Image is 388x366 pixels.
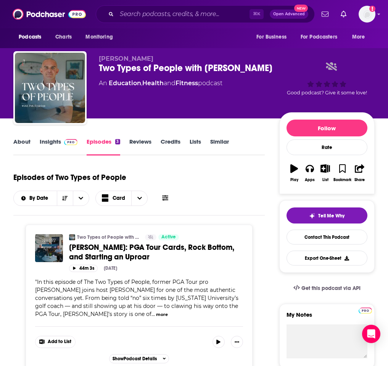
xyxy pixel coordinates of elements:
div: Play [290,178,298,182]
span: Tell Me Why [318,213,345,219]
span: For Podcasters [301,32,337,42]
button: open menu [347,30,375,44]
span: More [352,32,365,42]
label: My Notes [287,311,367,324]
h2: Choose List sort [13,191,89,206]
a: Health [142,79,164,87]
span: Show Podcast Details [113,356,157,361]
img: tell me why sparkle [309,213,315,219]
span: , [141,79,142,87]
img: Steve Wheatcroft: PGA Tour Cards, Rock Bottom, and Starting an Uproar [35,234,63,262]
a: Education [109,79,141,87]
a: About [13,138,31,155]
h1: Episodes of Two Types of People [13,173,126,182]
img: Podchaser Pro [359,308,372,314]
button: Export One-Sheet [287,251,367,266]
a: [PERSON_NAME]: PGA Tour Cards, Rock Bottom, and Starting an Uproar [69,243,243,262]
span: In this episode of The Two Types of People, former PGA Tour pro [PERSON_NAME] joins host ⁠[PERSON... [35,279,238,317]
div: Bookmark [333,178,351,182]
a: Show notifications dropdown [338,8,349,21]
button: Apps [302,159,318,187]
div: Search podcasts, credits, & more... [96,5,315,23]
a: Reviews [129,138,151,155]
span: " [35,279,238,317]
span: Good podcast? Give it some love! [287,90,367,96]
button: Bookmark [333,159,352,187]
a: InsightsPodchaser Pro [40,138,77,155]
button: open menu [80,30,122,44]
div: 3 [115,139,120,144]
a: Pro website [359,306,372,314]
button: ShowPodcast Details [109,354,169,363]
img: Two Types of People with Pat Sitkins [15,53,85,123]
span: and [164,79,175,87]
div: Open Intercom Messenger [362,325,380,343]
button: 44m 3s [69,265,98,272]
a: Charts [50,30,76,44]
span: Charts [55,32,72,42]
button: Play [287,159,302,187]
button: Follow [287,120,367,136]
button: Open AdvancedNew [270,10,308,19]
img: Two Types of People with Pat Sitkins [69,234,75,240]
div: Apps [305,178,315,182]
div: An podcast [99,79,222,88]
span: For Business [256,32,287,42]
button: List [317,159,333,187]
button: open menu [73,191,89,206]
a: Contact This Podcast [287,230,367,245]
span: Open Advanced [273,12,305,16]
a: Similar [210,138,229,155]
button: tell me why sparkleTell Me Why [287,207,367,223]
svg: Add a profile image [369,6,375,12]
button: Show More Button [231,336,243,348]
button: open menu [14,196,57,201]
button: Sort Direction [57,191,73,206]
span: Get this podcast via API [301,285,361,292]
div: Share [354,178,365,182]
a: Episodes3 [87,138,120,155]
button: Show More Button [35,336,75,348]
a: Fitness [175,79,198,87]
button: Show profile menu [359,6,375,23]
img: User Profile [359,6,375,23]
div: [DATE] [104,266,117,271]
div: List [322,178,328,182]
span: New [294,5,308,12]
span: [PERSON_NAME] [99,55,153,62]
span: Active [161,233,176,241]
img: Podchaser Pro [64,139,77,145]
a: Show notifications dropdown [319,8,332,21]
a: Credits [161,138,180,155]
span: Card [113,196,125,201]
button: more [156,311,168,318]
button: open menu [251,30,296,44]
button: open menu [13,30,51,44]
span: ... [151,311,155,317]
a: Lists [190,138,201,155]
span: Logged in as rowan.sullivan [359,6,375,23]
button: Choose View [95,191,148,206]
div: Good podcast? Give it some love! [279,55,375,102]
a: Get this podcast via API [287,279,367,298]
span: [PERSON_NAME]: PGA Tour Cards, Rock Bottom, and Starting an Uproar [69,243,234,262]
div: Rate [287,139,367,155]
button: Share [352,159,367,187]
input: Search podcasts, credits, & more... [117,8,250,20]
span: ⌘ K [250,9,264,19]
span: Podcasts [19,32,41,42]
span: By Date [29,196,51,201]
a: Two Types of People with [PERSON_NAME] [77,234,140,240]
a: Active [158,234,179,240]
button: open menu [296,30,348,44]
img: Podchaser - Follow, Share and Rate Podcasts [13,7,86,21]
span: Add to List [48,339,71,345]
span: Monitoring [85,32,113,42]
